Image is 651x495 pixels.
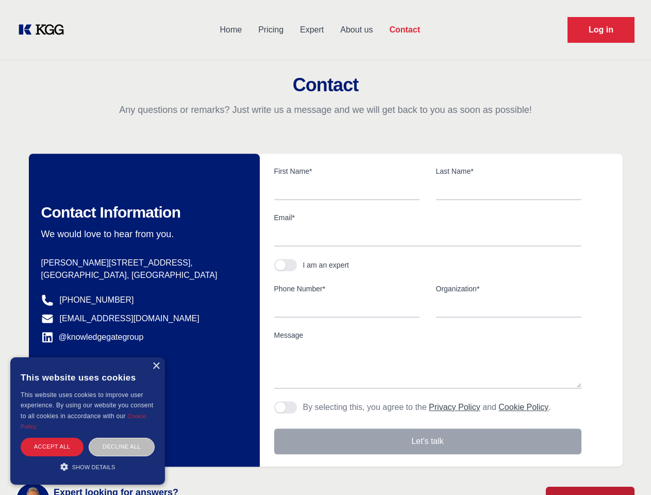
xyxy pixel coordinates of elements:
[21,461,155,472] div: Show details
[599,445,651,495] iframe: Chat Widget
[60,312,199,325] a: [EMAIL_ADDRESS][DOMAIN_NAME]
[152,362,160,370] div: Close
[567,17,635,43] a: Request Demo
[12,75,639,95] h2: Contact
[41,257,243,269] p: [PERSON_NAME][STREET_ADDRESS],
[303,401,551,414] p: By selecting this, you agree to the and .
[303,260,349,270] div: I am an expert
[41,331,144,343] a: @knowledgegategroup
[292,16,332,43] a: Expert
[250,16,292,43] a: Pricing
[274,284,420,294] label: Phone Number*
[41,203,243,222] h2: Contact Information
[41,269,243,282] p: [GEOGRAPHIC_DATA], [GEOGRAPHIC_DATA]
[436,284,581,294] label: Organization*
[274,166,420,176] label: First Name*
[16,22,72,38] a: KOL Knowledge Platform: Talk to Key External Experts (KEE)
[21,413,146,430] a: Cookie Policy
[21,391,153,420] span: This website uses cookies to improve user experience. By using our website you consent to all coo...
[436,166,581,176] label: Last Name*
[274,330,581,340] label: Message
[211,16,250,43] a: Home
[498,403,548,411] a: Cookie Policy
[12,104,639,116] p: Any questions or remarks? Just write us a message and we will get back to you as soon as possible!
[381,16,428,43] a: Contact
[429,403,480,411] a: Privacy Policy
[89,438,155,456] div: Decline all
[332,16,381,43] a: About us
[274,212,581,223] label: Email*
[21,365,155,390] div: This website uses cookies
[72,464,115,470] span: Show details
[274,428,581,454] button: Let's talk
[41,228,243,240] p: We would love to hear from you.
[60,294,134,306] a: [PHONE_NUMBER]
[21,438,84,456] div: Accept all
